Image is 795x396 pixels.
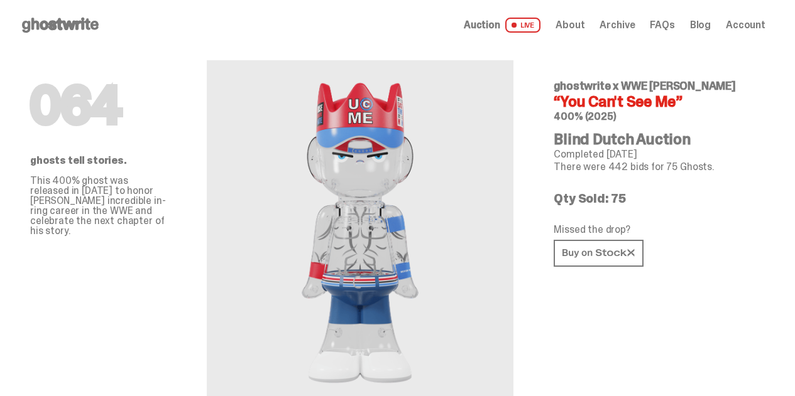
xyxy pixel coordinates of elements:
[554,78,736,94] span: ghostwrite x WWE [PERSON_NAME]
[30,80,167,131] h1: 064
[554,192,755,205] p: Qty Sold: 75
[650,20,674,30] a: FAQs
[554,110,616,123] span: 400% (2025)
[464,18,540,33] a: Auction LIVE
[554,162,755,172] p: There were 442 bids for 75 Ghosts.
[556,20,584,30] a: About
[600,20,635,30] a: Archive
[505,18,541,33] span: LIVE
[30,156,167,166] p: ghosts tell stories.
[726,20,765,30] a: Account
[554,225,755,235] p: Missed the drop?
[690,20,711,30] a: Blog
[30,176,167,236] p: This 400% ghost was released in [DATE] to honor [PERSON_NAME] incredible in-ring career in the WW...
[554,132,755,147] h4: Blind Dutch Auction
[554,149,755,159] p: Completed [DATE]
[464,20,500,30] span: Auction
[554,94,755,109] h4: “You Can't See Me”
